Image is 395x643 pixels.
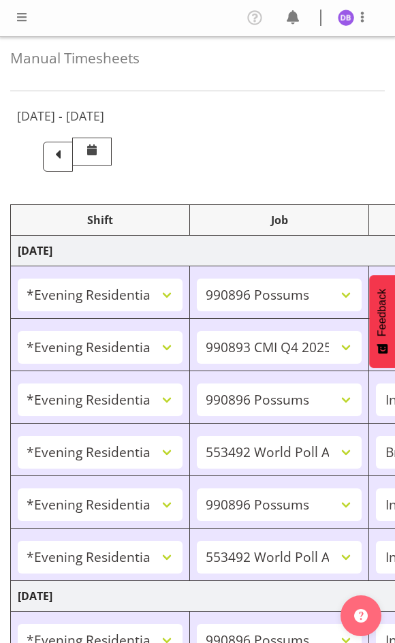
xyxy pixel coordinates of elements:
[376,289,388,336] span: Feedback
[10,50,385,66] h4: Manual Timesheets
[338,10,354,26] img: dawn-belshaw1857.jpg
[369,275,395,368] button: Feedback - Show survey
[18,212,183,228] div: Shift
[17,108,104,123] h5: [DATE] - [DATE]
[354,609,368,623] img: help-xxl-2.png
[197,212,362,228] div: Job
